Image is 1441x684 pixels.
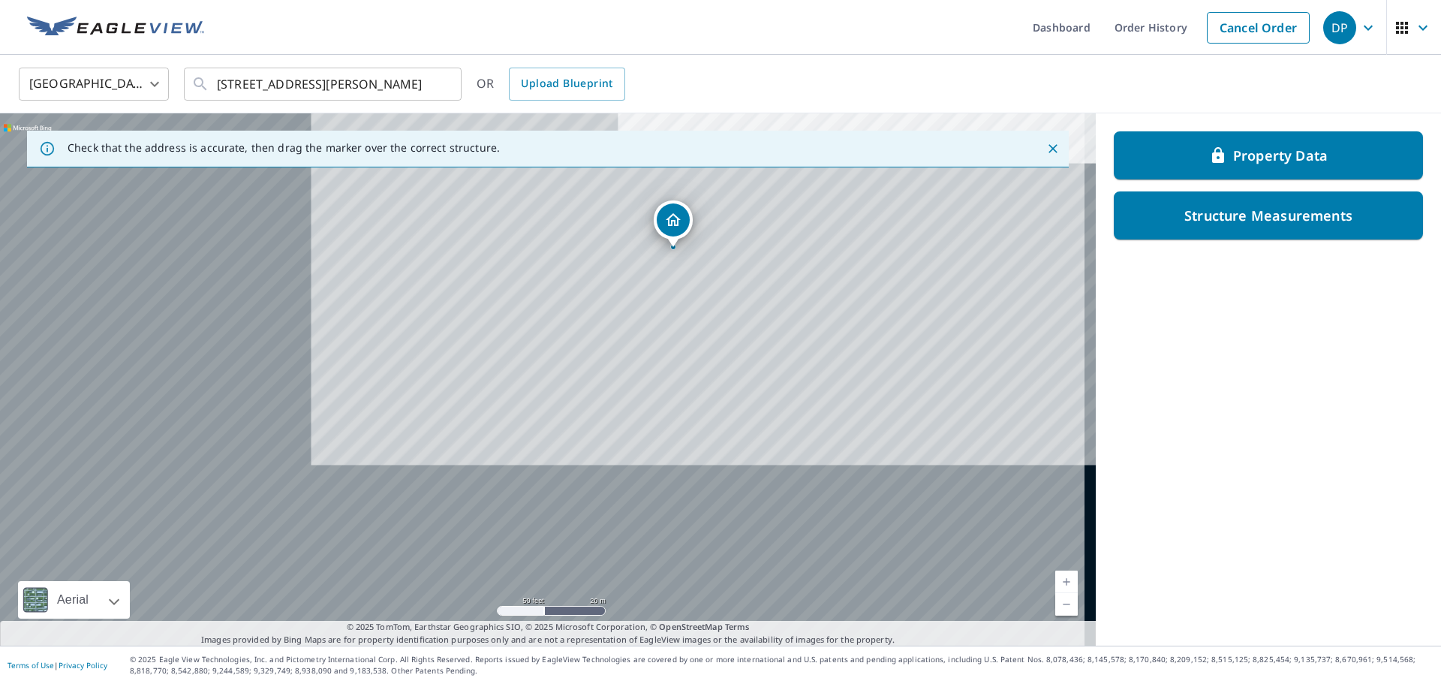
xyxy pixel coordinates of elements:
[659,621,722,632] a: OpenStreetMap
[19,63,169,105] div: [GEOGRAPHIC_DATA]
[1184,206,1352,224] p: Structure Measurements
[509,68,624,101] a: Upload Blueprint
[1207,12,1310,44] a: Cancel Order
[130,654,1433,676] p: © 2025 Eagle View Technologies, Inc. and Pictometry International Corp. All Rights Reserved. Repo...
[8,660,54,670] a: Terms of Use
[1233,146,1328,164] p: Property Data
[217,63,431,105] input: Search by address or latitude-longitude
[1043,139,1063,158] button: Close
[59,660,107,670] a: Privacy Policy
[1055,571,1078,593] a: Current Level 19, Zoom In
[477,68,625,101] div: OR
[347,621,750,634] span: © 2025 TomTom, Earthstar Geographics SIO, © 2025 Microsoft Corporation, ©
[68,141,500,155] p: Check that the address is accurate, then drag the marker over the correct structure.
[1055,593,1078,616] a: Current Level 19, Zoom Out
[18,581,130,619] div: Aerial
[521,74,612,93] span: Upload Blueprint
[53,581,93,619] div: Aerial
[654,200,693,247] div: Dropped pin, building 1, Residential property, 2390 Crombie Ct Thousand Oaks, CA 91361
[1323,11,1356,44] div: DP
[27,17,204,39] img: EV Logo
[8,661,107,670] p: |
[725,621,750,632] a: Terms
